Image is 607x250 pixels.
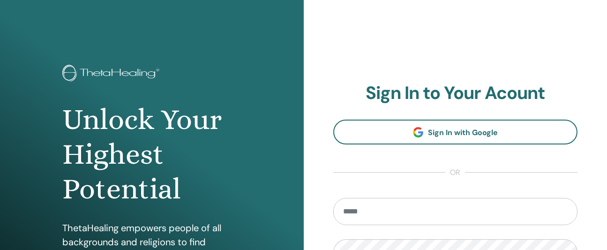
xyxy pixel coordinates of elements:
[62,102,241,207] h1: Unlock Your Highest Potential
[333,83,578,104] h2: Sign In to Your Acount
[428,128,498,137] span: Sign In with Google
[445,167,465,178] span: or
[333,120,578,144] a: Sign In with Google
